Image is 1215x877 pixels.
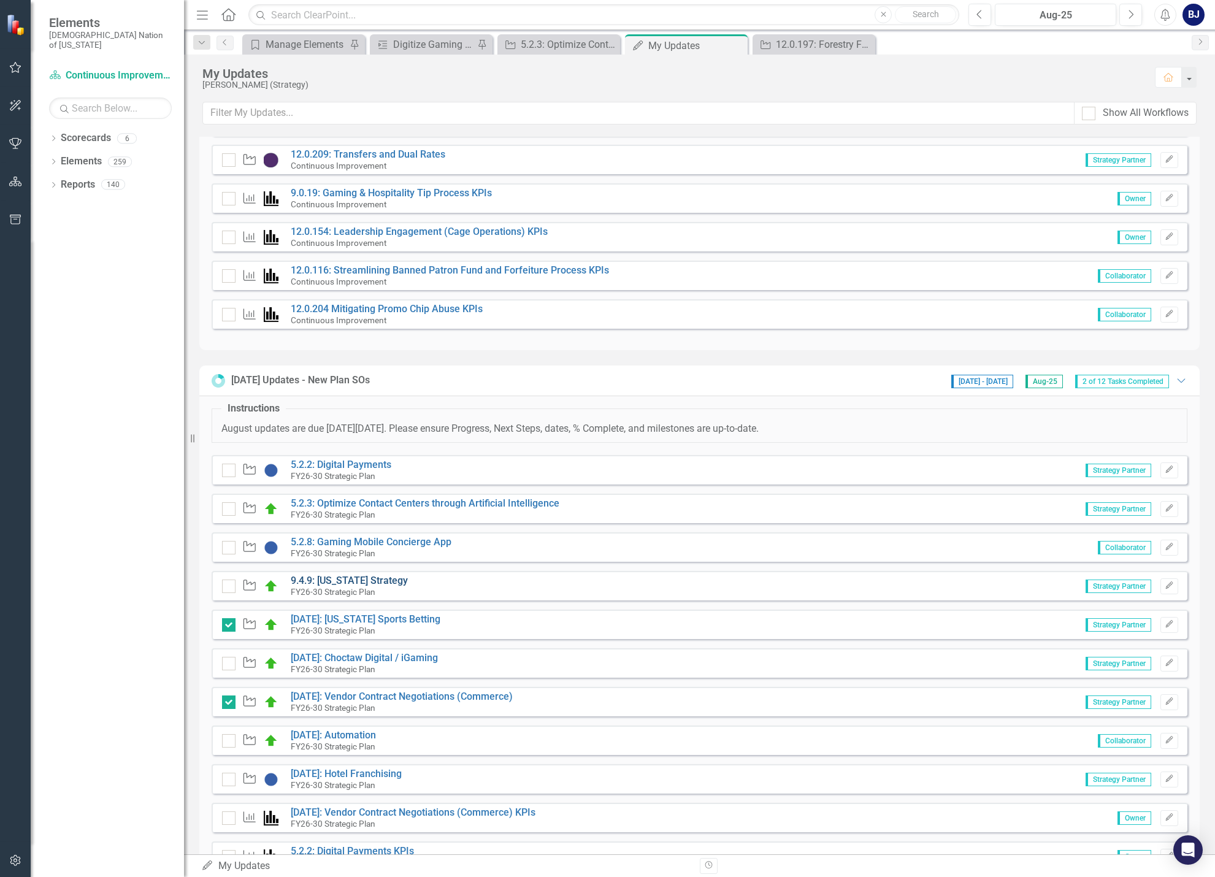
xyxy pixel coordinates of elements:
a: Manage Elements [245,37,347,52]
span: 2 of 12 Tasks Completed [1075,375,1169,388]
div: My Updates [648,38,745,53]
button: Aug-25 [995,4,1116,26]
span: Owner [1117,850,1151,864]
img: Performance Management [264,849,278,864]
a: 5.2.2: Digital Payments KPIs [291,845,414,857]
img: Not Started [264,463,278,478]
span: Strategy Partner [1086,580,1151,593]
a: 5.2.3: Optimize Contact Centers through Artificial Intelligence [291,497,559,509]
span: Strategy Partner [1086,502,1151,516]
small: Continuous Improvement [291,277,386,286]
img: Not Started [264,772,278,787]
img: CI In Progress [264,153,278,167]
img: Performance Management [264,191,278,206]
small: FY26-30 Strategic Plan [291,664,375,674]
img: On Target [264,695,278,710]
img: On Target [264,618,278,632]
span: Owner [1117,811,1151,825]
span: Collaborator [1098,269,1151,283]
div: 259 [108,156,132,167]
small: Continuous Improvement [291,161,386,170]
small: FY26-30 Strategic Plan [291,548,375,558]
small: Continuous Improvement [291,238,386,248]
span: Search [913,9,939,19]
a: [DATE]: Vendor Contract Negotiations (Commerce) KPIs [291,806,535,818]
small: [DEMOGRAPHIC_DATA] Nation of [US_STATE] [49,30,172,50]
small: FY26-30 Strategic Plan [291,780,375,790]
span: Strategy Partner [1086,773,1151,786]
input: Filter My Updates... [202,102,1075,124]
img: On Target [264,579,278,594]
button: Search [895,6,956,23]
span: Collaborator [1098,734,1151,748]
div: 6 [117,133,137,144]
small: Continuous Improvement [291,199,386,209]
a: 12.0.204 Mitigating Promo Chip Abuse KPIs [291,303,483,315]
small: FY26-30 Strategic Plan [291,626,375,635]
a: 5.2.2: Digital Payments [291,459,391,470]
span: Collaborator [1098,541,1151,554]
a: Continuous Improvement [49,69,172,83]
a: Digitize Gaming Forms [373,37,474,52]
div: Digitize Gaming Forms [393,37,474,52]
img: Not Started [264,540,278,555]
span: Collaborator [1098,308,1151,321]
span: Owner [1117,231,1151,244]
a: [DATE]: [US_STATE] Sports Betting [291,613,440,625]
a: 12.0.154: Leadership Engagement (Cage Operations) KPIs [291,226,548,237]
img: On Target [264,502,278,516]
small: FY26-30 Strategic Plan [291,471,375,481]
div: My Updates [202,67,1143,80]
span: Strategy Partner [1086,618,1151,632]
span: [DATE] - [DATE] [951,375,1013,388]
a: 5.2.8: Gaming Mobile Concierge App [291,536,451,548]
div: Open Intercom Messenger [1173,835,1203,865]
img: Performance Management [264,230,278,245]
small: FY26-30 Strategic Plan [291,819,375,829]
a: 9.0.19: Gaming & Hospitality Tip Process KPIs [291,187,492,199]
img: Performance Management [264,811,278,825]
small: FY26-30 Strategic Plan [291,587,375,597]
div: Aug-25 [999,8,1112,23]
div: 5.2.3: Optimize Contact Centers through Artificial Intelligence [521,37,617,52]
a: Reports [61,178,95,192]
span: Strategy Partner [1086,657,1151,670]
span: Owner [1117,192,1151,205]
small: FY26-30 Strategic Plan [291,703,375,713]
a: 12.0.197: Forestry Financial Management [756,37,872,52]
small: FY26-30 Strategic Plan [291,741,375,751]
div: Show All Workflows [1103,106,1189,120]
a: [DATE]: Vendor Contract Negotiations (Commerce) [291,691,513,702]
input: Search Below... [49,98,172,119]
img: On Target [264,656,278,671]
img: ClearPoint Strategy [6,14,28,36]
legend: Instructions [221,402,286,416]
div: [DATE] Updates - New Plan SOs [231,373,370,388]
a: [DATE]: Hotel Franchising [291,768,402,779]
div: My Updates [201,859,691,873]
a: 12.0.116: Streamlining Banned Patron Fund and Forfeiture Process KPIs [291,264,609,276]
a: Scorecards [61,131,111,145]
span: Elements [49,15,172,30]
a: [DATE]: Choctaw Digital / iGaming [291,652,438,664]
a: [DATE]: Automation [291,729,376,741]
a: 5.2.3: Optimize Contact Centers through Artificial Intelligence [500,37,617,52]
p: August updates are due [DATE][DATE]. Please ensure Progress, Next Steps, dates, % Complete, and m... [221,422,1178,436]
img: Performance Management [264,307,278,322]
img: Performance Management [264,269,278,283]
div: 140 [101,180,125,190]
small: FY26-30 Strategic Plan [291,510,375,519]
div: 12.0.197: Forestry Financial Management [776,37,872,52]
a: Elements [61,155,102,169]
div: [PERSON_NAME] (Strategy) [202,80,1143,90]
button: BJ [1182,4,1205,26]
a: 12.0.209: Transfers and Dual Rates [291,148,445,160]
a: 9.4.9: [US_STATE] Strategy [291,575,408,586]
img: On Target [264,733,278,748]
input: Search ClearPoint... [248,4,959,26]
span: Strategy Partner [1086,695,1151,709]
small: Continuous Improvement [291,315,386,325]
div: Manage Elements [266,37,347,52]
span: Strategy Partner [1086,464,1151,477]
